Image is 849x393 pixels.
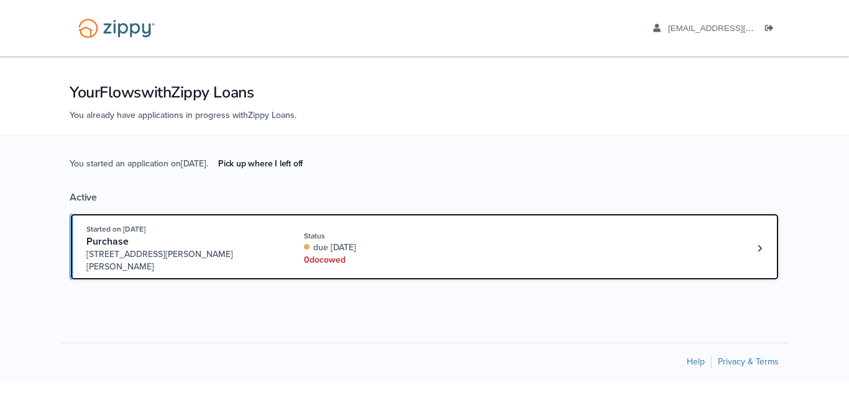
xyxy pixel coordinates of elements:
span: You already have applications in progress with Zippy Loans . [70,110,296,120]
a: Loan number 4230292 [750,239,769,258]
span: griffin7jackson@gmail.com [668,24,810,33]
div: Status [304,230,470,242]
span: Started on [DATE] [86,225,145,233]
h1: Your Flows with Zippy Loans [70,82,779,103]
a: Help [687,356,705,367]
img: Logo [70,12,163,44]
span: Purchase [86,235,129,248]
div: 0 doc owed [304,254,470,266]
a: Privacy & Terms [718,356,779,367]
a: Log out [765,24,779,36]
span: [STREET_ADDRESS][PERSON_NAME][PERSON_NAME] [86,248,276,273]
span: You started an application on [DATE] . [70,157,313,191]
a: Open loan 4230292 [70,213,779,281]
a: Pick up where I left off [208,153,313,174]
div: due [DATE] [304,242,470,254]
div: Active [70,191,779,204]
a: edit profile [653,24,810,36]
